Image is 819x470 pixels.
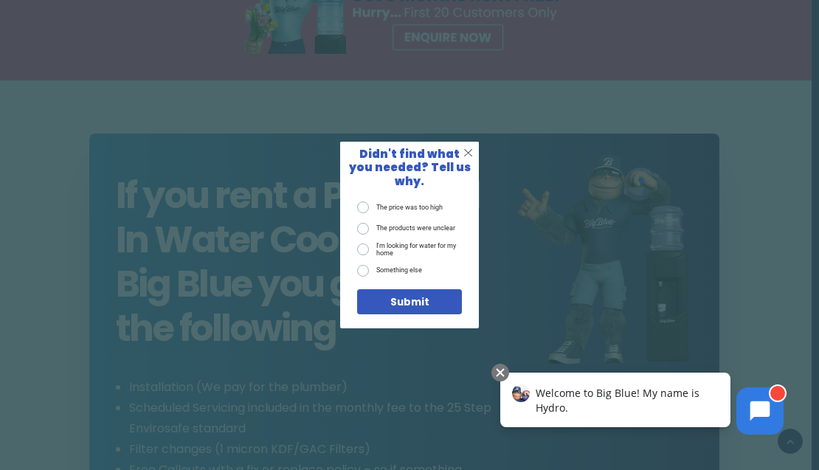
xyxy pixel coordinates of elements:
label: Something else [357,265,422,277]
span: Submit [390,295,429,309]
label: The products were unclear [357,223,455,235]
span: Didn't find what you needed? Tell us why. [349,146,471,190]
span: X [463,145,473,159]
label: I'm looking for water for my home [357,242,462,258]
iframe: Chatbot [485,361,798,449]
label: The price was too high [357,201,443,213]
